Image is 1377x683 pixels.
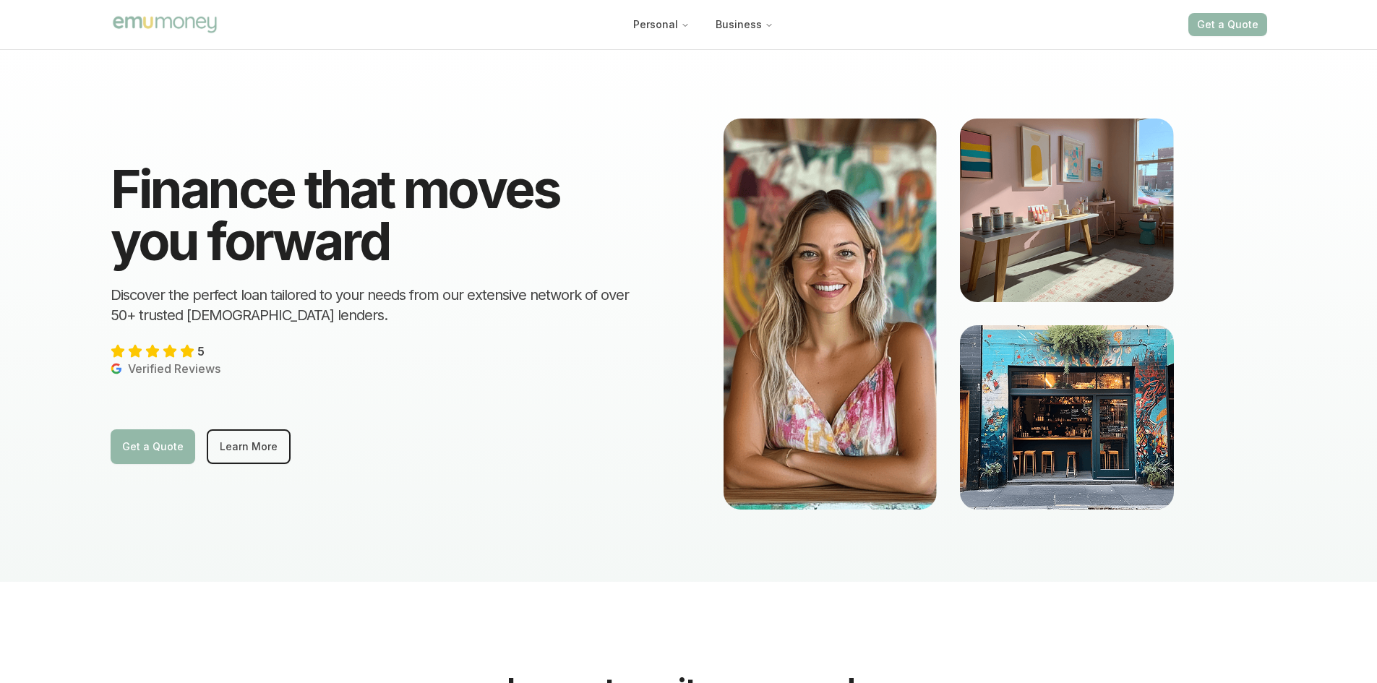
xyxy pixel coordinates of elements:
button: Get a Quote [1188,13,1267,36]
button: Business [704,12,785,38]
p: Verified Reviews [111,360,220,377]
h1: Finance that moves you forward [111,163,654,267]
img: Cafe in Byron Bay [960,325,1174,509]
span: 5 [197,343,205,360]
img: Verified [111,363,122,374]
a: Learn More [207,429,291,464]
a: Get a Quote [111,429,195,464]
img: Blonde girl running a business [724,119,938,510]
h2: Discover the perfect loan tailored to your needs from our extensive network of over 50+ trusted [... [111,285,654,325]
button: Personal [622,12,701,38]
img: Boutique home wares store [960,119,1174,302]
img: Emu Money [111,14,219,35]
